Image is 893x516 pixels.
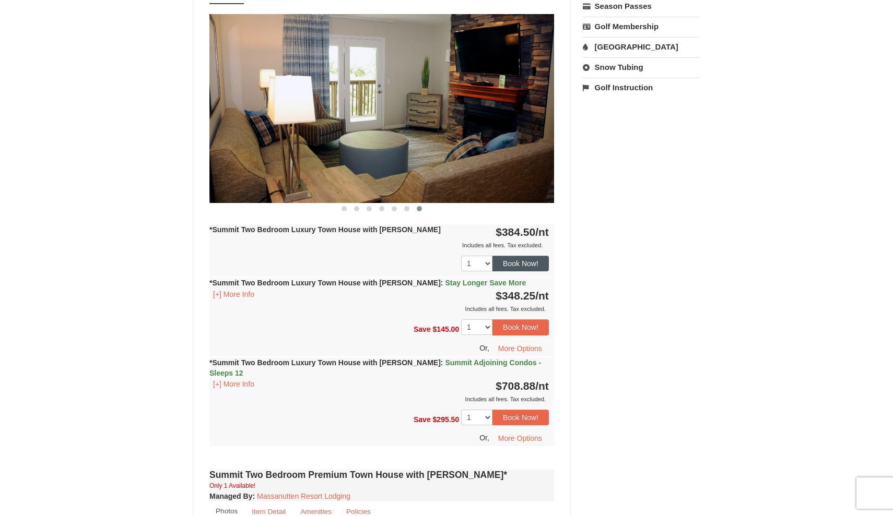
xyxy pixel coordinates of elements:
[209,358,541,377] strong: *Summit Two Bedroom Luxury Town House with [PERSON_NAME]
[433,415,460,423] span: $295.50
[535,226,549,238] span: /nt
[492,256,549,271] button: Book Now!
[492,410,549,425] button: Book Now!
[491,430,549,446] button: More Options
[209,358,541,377] span: Summit Adjoining Condos - Sleeps 12
[479,434,489,442] span: Or,
[535,290,549,302] span: /nt
[209,14,554,202] img: 18876286-102-ea1a01a5.png
[300,508,332,515] small: Amenities
[492,319,549,335] button: Book Now!
[209,470,554,480] h4: Summit Two Bedroom Premium Town House with [PERSON_NAME]*
[209,289,258,300] button: [+] More Info
[441,279,443,287] span: :
[209,240,549,250] div: Includes all fees. Tax excluded.
[257,492,350,500] a: Massanutten Resort Lodging
[496,290,535,302] span: $348.25
[209,492,252,500] span: Managed By
[441,358,443,367] span: :
[445,279,526,287] span: Stay Longer Save More
[209,394,549,404] div: Includes all fees. Tax excluded.
[414,415,431,423] span: Save
[216,507,238,515] small: Photos
[479,343,489,352] span: Or,
[209,279,526,287] strong: *Summit Two Bedroom Luxury Town House with [PERSON_NAME]
[583,78,699,97] a: Golf Instruction
[252,508,286,515] small: Item Detail
[583,17,699,36] a: Golf Membership
[583,37,699,56] a: [GEOGRAPHIC_DATA]
[346,508,371,515] small: Policies
[433,325,460,333] span: $145.00
[535,380,549,392] span: /nt
[209,482,255,489] small: Only 1 Available!
[209,492,255,500] strong: :
[414,325,431,333] span: Save
[491,341,549,356] button: More Options
[209,304,549,314] div: Includes all fees. Tax excluded.
[496,226,549,238] strong: $384.50
[209,225,441,234] strong: *Summit Two Bedroom Luxury Town House with [PERSON_NAME]
[496,380,535,392] span: $708.88
[583,57,699,77] a: Snow Tubing
[209,378,258,390] button: [+] More Info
